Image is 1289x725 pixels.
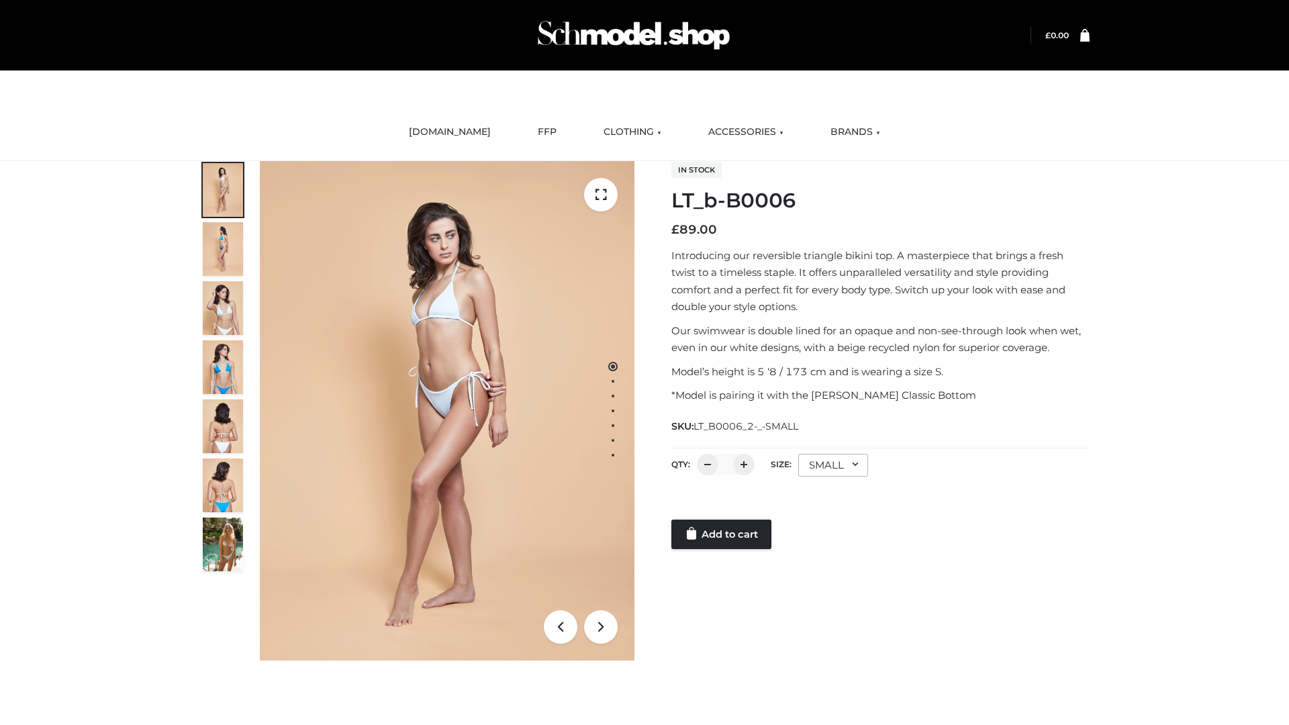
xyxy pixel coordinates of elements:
[671,222,717,237] bdi: 89.00
[1045,30,1069,40] a: £0.00
[1045,30,1051,40] span: £
[671,322,1090,356] p: Our swimwear is double lined for an opaque and non-see-through look when wet, even in our white d...
[203,163,243,217] img: ArielClassicBikiniTop_CloudNine_AzureSky_OW114ECO_1-scaled.jpg
[671,363,1090,381] p: Model’s height is 5 ‘8 / 173 cm and is wearing a size S.
[671,418,800,434] span: SKU:
[771,459,792,469] label: Size:
[399,117,501,147] a: [DOMAIN_NAME]
[671,189,1090,213] h1: LT_b-B0006
[203,518,243,571] img: Arieltop_CloudNine_AzureSky2.jpg
[533,9,734,62] img: Schmodel Admin 964
[820,117,890,147] a: BRANDS
[203,458,243,512] img: ArielClassicBikiniTop_CloudNine_AzureSky_OW114ECO_8-scaled.jpg
[671,162,722,178] span: In stock
[698,117,794,147] a: ACCESSORIES
[203,399,243,453] img: ArielClassicBikiniTop_CloudNine_AzureSky_OW114ECO_7-scaled.jpg
[671,247,1090,316] p: Introducing our reversible triangle bikini top. A masterpiece that brings a fresh twist to a time...
[798,454,868,477] div: SMALL
[671,459,690,469] label: QTY:
[203,281,243,335] img: ArielClassicBikiniTop_CloudNine_AzureSky_OW114ECO_3-scaled.jpg
[1045,30,1069,40] bdi: 0.00
[671,222,679,237] span: £
[260,161,634,661] img: ArielClassicBikiniTop_CloudNine_AzureSky_OW114ECO_1
[694,420,798,432] span: LT_B0006_2-_-SMALL
[671,387,1090,404] p: *Model is pairing it with the [PERSON_NAME] Classic Bottom
[203,222,243,276] img: ArielClassicBikiniTop_CloudNine_AzureSky_OW114ECO_2-scaled.jpg
[593,117,671,147] a: CLOTHING
[671,520,771,549] a: Add to cart
[203,340,243,394] img: ArielClassicBikiniTop_CloudNine_AzureSky_OW114ECO_4-scaled.jpg
[528,117,567,147] a: FFP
